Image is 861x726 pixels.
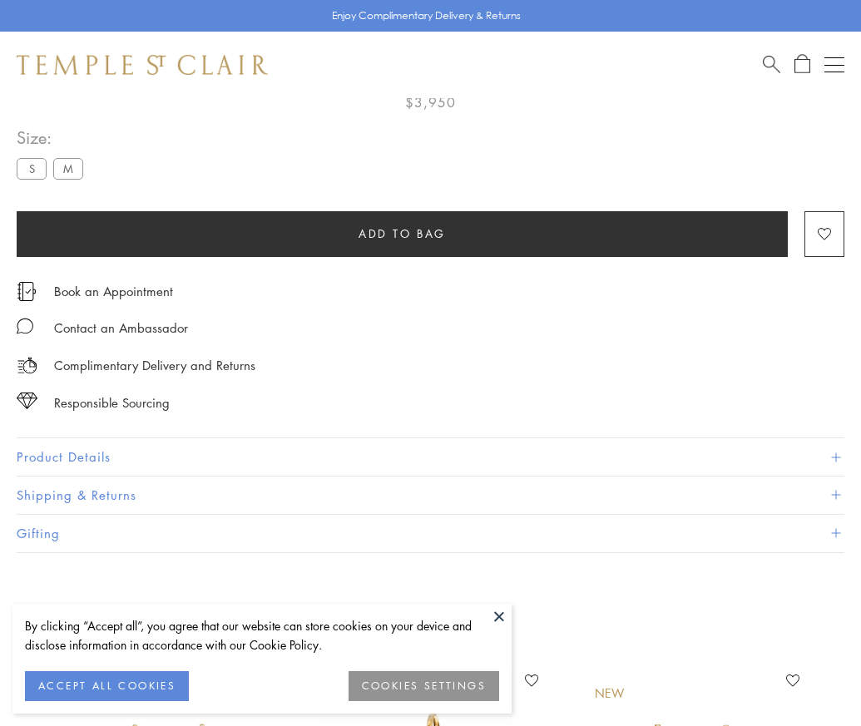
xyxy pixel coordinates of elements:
span: $3,950 [405,91,456,113]
a: Open Shopping Bag [794,54,810,75]
a: Search [763,54,780,75]
button: Open navigation [824,55,844,75]
a: Book an Appointment [54,282,173,300]
div: Contact an Ambassador [54,318,188,338]
div: Responsible Sourcing [54,393,170,413]
img: Temple St. Clair [17,55,268,75]
span: Size: [17,124,90,151]
p: Complimentary Delivery and Returns [54,355,255,376]
button: COOKIES SETTINGS [349,671,499,701]
button: Shipping & Returns [17,477,844,514]
div: New [595,684,625,703]
img: icon_delivery.svg [17,355,37,376]
label: M [53,158,83,179]
img: icon_sourcing.svg [17,393,37,409]
button: Add to bag [17,211,788,257]
button: Product Details [17,438,844,476]
button: Gifting [17,515,844,552]
p: Enjoy Complimentary Delivery & Returns [332,7,521,24]
img: MessageIcon-01_2.svg [17,318,33,334]
div: By clicking “Accept all”, you agree that our website can store cookies on your device and disclos... [25,616,499,654]
label: S [17,158,47,179]
img: icon_appointment.svg [17,282,37,301]
span: Add to bag [359,225,446,243]
button: ACCEPT ALL COOKIES [25,671,189,701]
